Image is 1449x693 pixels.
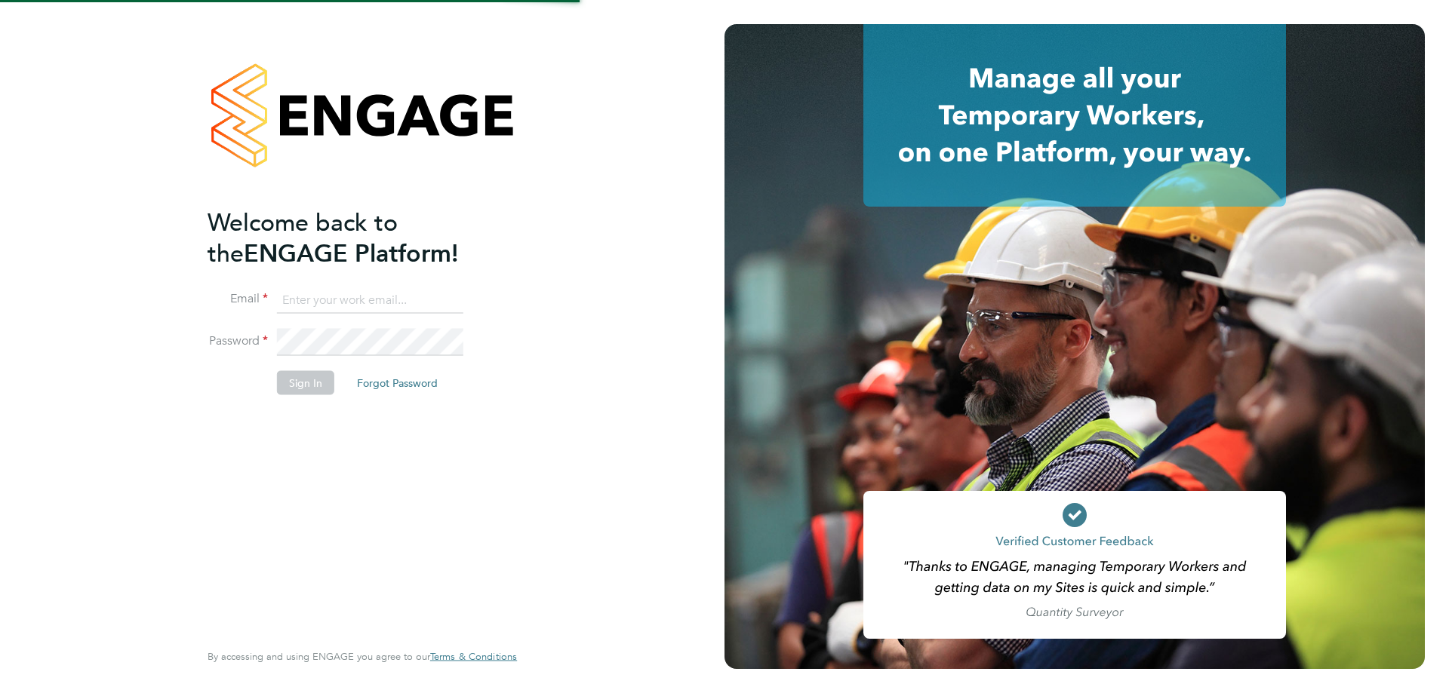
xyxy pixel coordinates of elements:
label: Email [208,291,268,307]
a: Terms & Conditions [430,651,517,663]
button: Forgot Password [345,371,450,395]
input: Enter your work email... [277,287,463,314]
span: By accessing and using ENGAGE you agree to our [208,650,517,663]
span: Terms & Conditions [430,650,517,663]
label: Password [208,333,268,349]
button: Sign In [277,371,334,395]
h2: ENGAGE Platform! [208,207,502,268]
span: Welcome back to the [208,207,398,268]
